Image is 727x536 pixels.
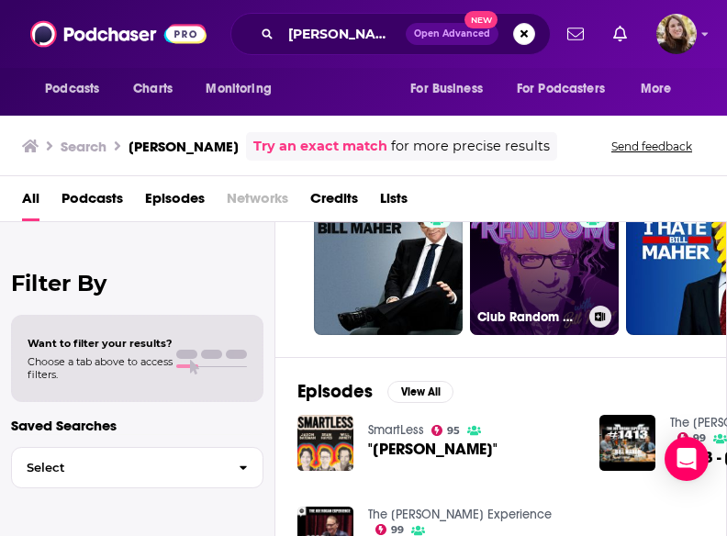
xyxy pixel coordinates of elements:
[368,422,424,438] a: SmartLess
[397,72,506,106] button: open menu
[11,417,263,434] p: Saved Searches
[297,380,453,403] a: EpisodesView All
[470,186,619,335] a: 84Club Random with [PERSON_NAME]
[28,337,173,350] span: Want to filter your results?
[314,186,463,335] a: 86
[193,72,295,106] button: open menu
[656,14,697,54] img: User Profile
[11,270,263,296] h2: Filter By
[693,434,706,442] span: 99
[505,72,632,106] button: open menu
[477,309,582,325] h3: Club Random with [PERSON_NAME]
[368,441,498,457] span: "[PERSON_NAME]"
[606,139,698,154] button: Send feedback
[391,136,550,157] span: for more precise results
[310,184,358,221] a: Credits
[368,441,498,457] a: "Bill Maher"
[628,72,695,106] button: open menu
[380,184,408,221] a: Lists
[368,507,552,522] a: The Joe Rogan Experience
[560,18,591,50] a: Show notifications dropdown
[414,29,490,39] span: Open Advanced
[28,355,173,381] span: Choose a tab above to access filters.
[641,76,672,102] span: More
[387,381,453,403] button: View All
[391,526,404,534] span: 99
[11,447,263,488] button: Select
[145,184,205,221] a: Episodes
[447,427,460,435] span: 95
[464,11,498,28] span: New
[656,14,697,54] button: Show profile menu
[133,76,173,102] span: Charts
[656,14,697,54] span: Logged in as katiefuchs
[22,184,39,221] a: All
[206,76,271,102] span: Monitoring
[297,380,373,403] h2: Episodes
[30,17,207,51] img: Podchaser - Follow, Share and Rate Podcasts
[45,76,99,102] span: Podcasts
[227,184,288,221] span: Networks
[517,76,605,102] span: For Podcasters
[375,524,405,535] a: 99
[32,72,123,106] button: open menu
[253,136,387,157] a: Try an exact match
[12,462,224,474] span: Select
[431,425,461,436] a: 95
[121,72,184,106] a: Charts
[677,432,707,443] a: 99
[665,437,709,481] div: Open Intercom Messenger
[281,19,406,49] input: Search podcasts, credits, & more...
[230,13,551,55] div: Search podcasts, credits, & more...
[599,415,655,471] img: #1413 - Bill Maher
[606,18,634,50] a: Show notifications dropdown
[62,184,123,221] a: Podcasts
[406,23,498,45] button: Open AdvancedNew
[410,76,483,102] span: For Business
[61,138,106,155] h3: Search
[129,138,239,155] h3: [PERSON_NAME]
[297,415,353,471] img: "Bill Maher"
